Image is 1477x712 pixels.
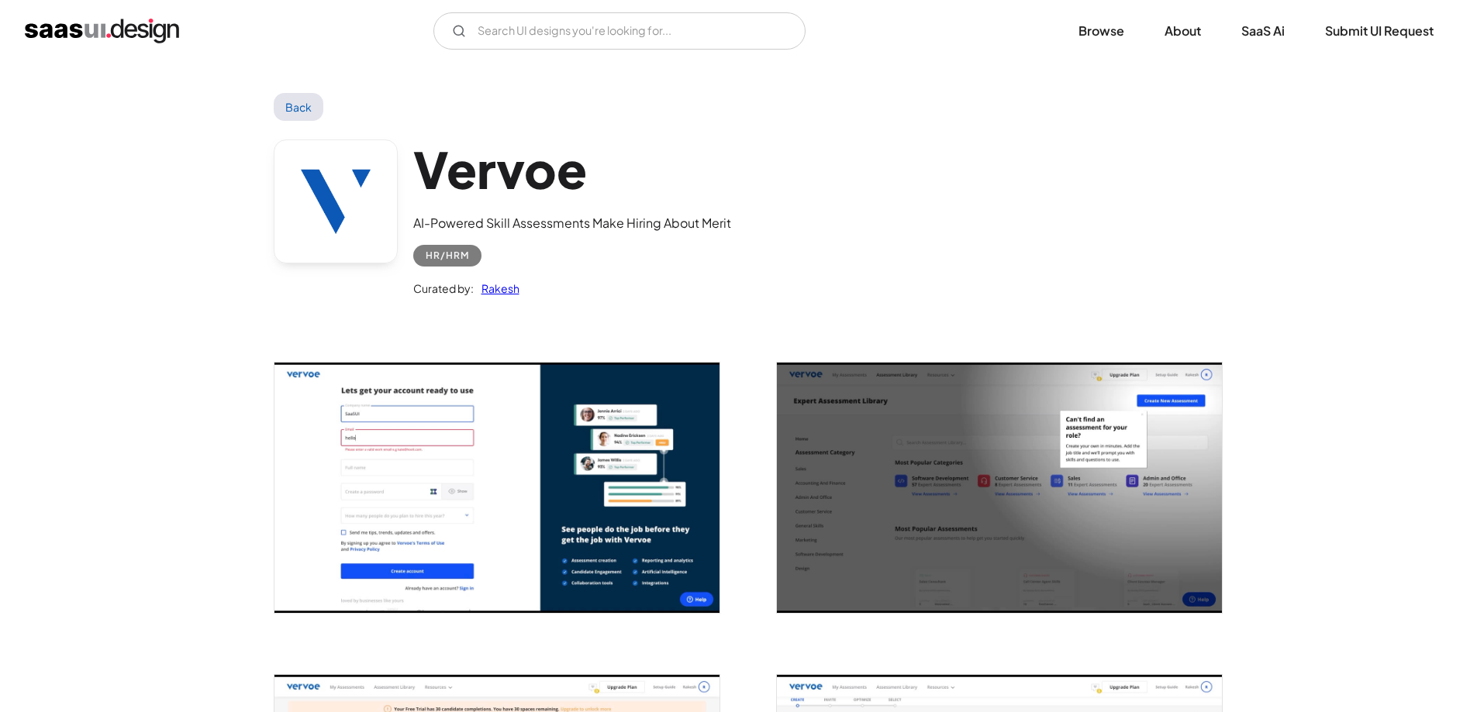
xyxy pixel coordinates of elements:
[1060,14,1143,48] a: Browse
[433,12,806,50] form: Email Form
[413,139,731,199] h1: Vervoe
[1306,14,1452,48] a: Submit UI Request
[1223,14,1303,48] a: SaaS Ai
[474,279,519,298] a: Rakesh
[413,279,474,298] div: Curated by:
[274,363,720,613] a: open lightbox
[777,363,1222,613] img: 610f9dc84c9e82a10ab4a5c4_Vervoe%20first%20time%20login%20home%20or%20dashboard.jpg
[777,363,1222,613] a: open lightbox
[433,12,806,50] input: Search UI designs you're looking for...
[426,246,469,265] div: HR/HRM
[274,363,720,613] img: 610f9dc84c9e8219deb4a5c5_Vervoe%20sign%20in.jpg
[413,214,731,232] div: AI-Powered Skill Assessments Make Hiring About Merit
[274,93,324,121] a: Back
[25,19,179,43] a: home
[1146,14,1220,48] a: About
